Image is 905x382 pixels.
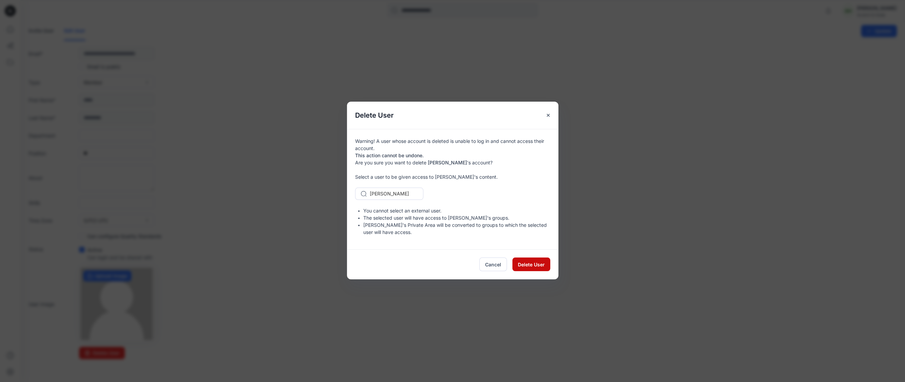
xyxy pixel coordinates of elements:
b: [PERSON_NAME] [428,160,467,165]
li: [PERSON_NAME]'s Private Area will be converted to groups to which the selected user will have acc... [363,221,550,236]
span: Delete User [518,261,545,268]
b: This action cannot be undone. [355,152,424,158]
h5: Delete User [347,102,402,129]
li: The selected user will have access to [PERSON_NAME]'s groups. [363,214,550,221]
span: Cancel [485,261,501,268]
button: Delete User [512,258,550,271]
button: Close [542,109,554,121]
button: Cancel [479,258,507,271]
div: Warning! A user whose account is deleted is unable to log in and cannot access their account. Are... [347,129,558,249]
li: You cannot select an external user. [363,207,550,214]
